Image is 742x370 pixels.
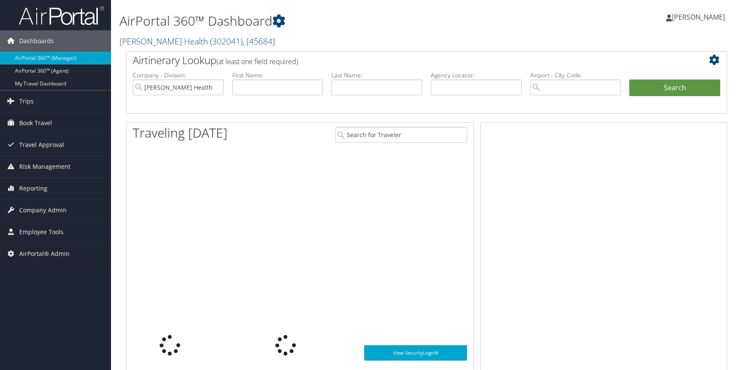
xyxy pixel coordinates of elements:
span: [PERSON_NAME] [672,12,725,22]
button: Search [629,79,720,97]
img: airportal-logo.png [19,6,104,26]
span: Travel Approval [19,134,64,156]
span: Dashboards [19,30,54,52]
span: Book Travel [19,112,52,134]
a: [PERSON_NAME] Health [120,35,275,47]
label: Airport - City Code: [530,71,621,79]
h1: Traveling [DATE] [133,124,228,142]
span: (at least one field required) [216,57,298,66]
span: Reporting [19,178,47,199]
span: , [ 45684 ] [242,35,275,47]
label: Agency Locator: [431,71,522,79]
label: First Name: [232,71,323,79]
label: Last Name: [331,71,422,79]
h2: Airtinerary Lookup [133,53,670,68]
a: View SecurityLogic® [364,345,467,361]
label: Company - Division: [133,71,224,79]
h1: AirPortal 360™ Dashboard [120,12,529,30]
span: Company Admin [19,200,67,221]
span: Risk Management [19,156,70,177]
span: Trips [19,91,34,112]
span: ( 302041 ) [210,35,242,47]
a: [PERSON_NAME] [666,4,733,30]
input: Search for Traveler [335,127,467,143]
span: AirPortal® Admin [19,243,70,264]
span: Employee Tools [19,221,64,243]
